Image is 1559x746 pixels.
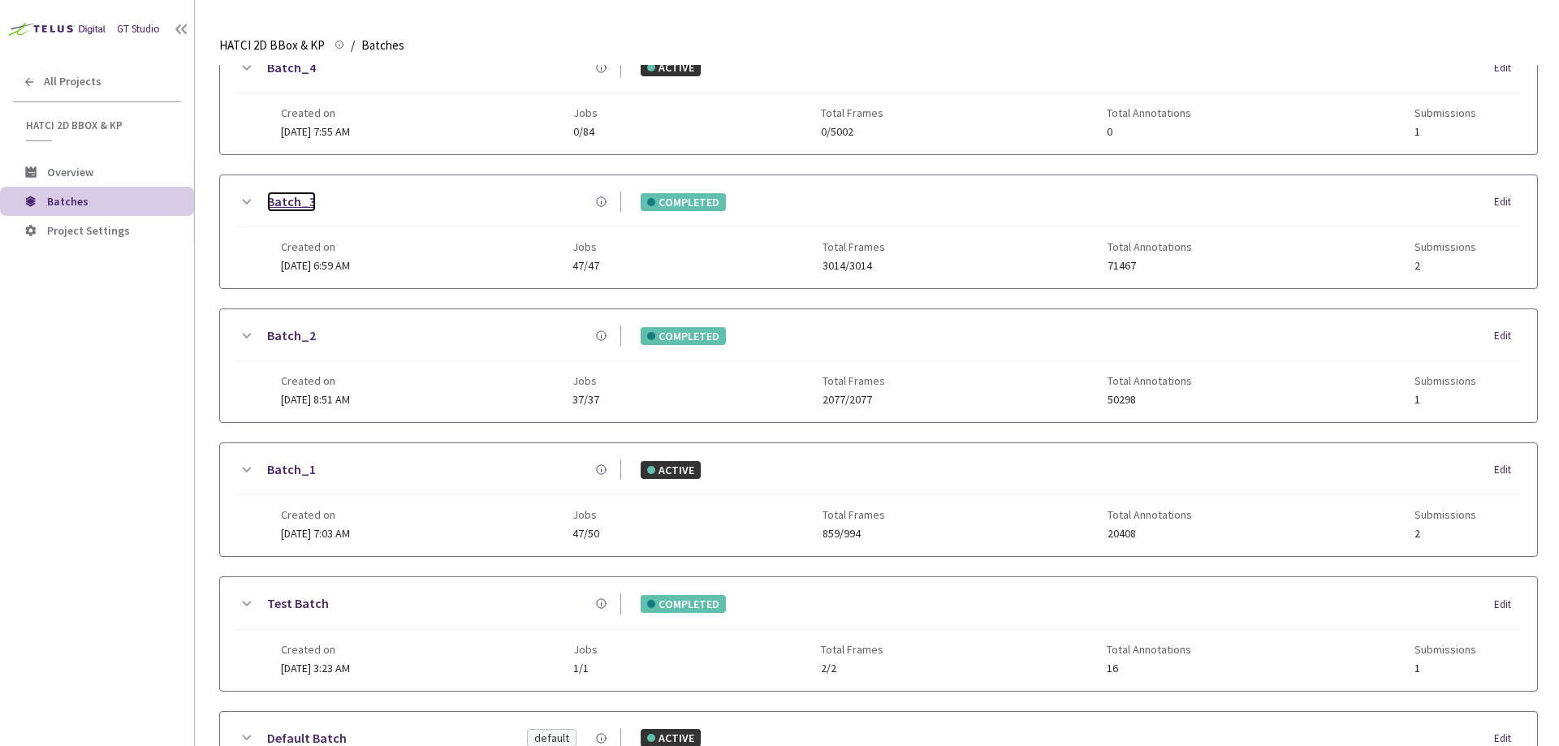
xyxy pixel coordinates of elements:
a: Batch_3 [267,192,316,212]
span: 0 [1107,126,1191,138]
span: Jobs [573,643,598,656]
span: Total Annotations [1107,106,1191,119]
span: Submissions [1414,374,1476,387]
div: COMPLETED [641,193,726,211]
span: Submissions [1414,106,1476,119]
span: Total Annotations [1107,643,1191,656]
a: Batch_2 [267,326,316,346]
span: HATCI 2D BBox & KP [26,119,171,132]
span: All Projects [44,75,101,88]
span: 2077/2077 [823,394,885,406]
span: 1 [1414,394,1476,406]
span: Total Annotations [1108,240,1192,253]
div: default [534,730,569,746]
div: Edit [1494,60,1521,76]
span: 859/994 [823,528,885,540]
span: 1/1 [573,662,598,675]
span: [DATE] 8:51 AM [281,392,350,407]
span: 71467 [1108,260,1192,272]
span: Submissions [1414,240,1476,253]
a: Batch_4 [267,58,316,78]
a: Test Batch [267,593,329,614]
span: Total Frames [823,374,885,387]
span: Total Frames [821,643,883,656]
span: 37/37 [572,394,599,406]
span: 16 [1107,662,1191,675]
div: COMPLETED [641,327,726,345]
span: Total Annotations [1108,374,1192,387]
div: ACTIVE [641,58,701,76]
span: [DATE] 7:55 AM [281,124,350,139]
span: Batches [47,194,89,209]
a: Batch_1 [267,459,316,480]
span: 0/5002 [821,126,883,138]
span: Total Frames [823,240,885,253]
span: Total Frames [823,508,885,521]
span: Created on [281,106,350,119]
div: ACTIVE [641,461,701,479]
span: Total Frames [821,106,883,119]
div: Batch_2COMPLETEDEditCreated on[DATE] 8:51 AMJobs37/37Total Frames2077/2077Total Annotations50298S... [220,309,1537,422]
div: GT Studio [117,22,160,37]
span: 2 [1414,528,1476,540]
span: [DATE] 7:03 AM [281,526,350,541]
div: Batch_3COMPLETEDEditCreated on[DATE] 6:59 AMJobs47/47Total Frames3014/3014Total Annotations71467S... [220,175,1537,288]
div: Edit [1494,328,1521,344]
span: Jobs [572,240,599,253]
span: Total Annotations [1108,508,1192,521]
span: Jobs [572,374,599,387]
span: Overview [47,165,93,179]
span: Created on [281,374,350,387]
div: Batch_4ACTIVEEditCreated on[DATE] 7:55 AMJobs0/84Total Frames0/5002Total Annotations0Submissions1 [220,41,1537,154]
div: Test BatchCOMPLETEDEditCreated on[DATE] 3:23 AMJobs1/1Total Frames2/2Total Annotations16Submissions1 [220,577,1537,690]
span: [DATE] 3:23 AM [281,661,350,675]
span: HATCI 2D BBox & KP [219,36,325,55]
span: Jobs [572,508,599,521]
span: Created on [281,643,350,656]
span: 2/2 [821,662,883,675]
span: Created on [281,508,350,521]
span: Submissions [1414,508,1476,521]
div: Edit [1494,462,1521,478]
div: Batch_1ACTIVEEditCreated on[DATE] 7:03 AMJobs47/50Total Frames859/994Total Annotations20408Submis... [220,443,1537,556]
span: [DATE] 6:59 AM [281,258,350,273]
div: Edit [1494,194,1521,210]
span: 47/50 [572,528,599,540]
div: COMPLETED [641,595,726,613]
span: 50298 [1108,394,1192,406]
div: Edit [1494,597,1521,613]
span: 20408 [1108,528,1192,540]
span: Jobs [573,106,598,119]
span: 2 [1414,260,1476,272]
span: 3014/3014 [823,260,885,272]
span: Created on [281,240,350,253]
span: 0/84 [573,126,598,138]
span: Project Settings [47,223,130,238]
span: 1 [1414,662,1476,675]
span: Batches [361,36,404,55]
span: 47/47 [572,260,599,272]
span: Submissions [1414,643,1476,656]
span: 1 [1414,126,1476,138]
li: / [351,36,355,55]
